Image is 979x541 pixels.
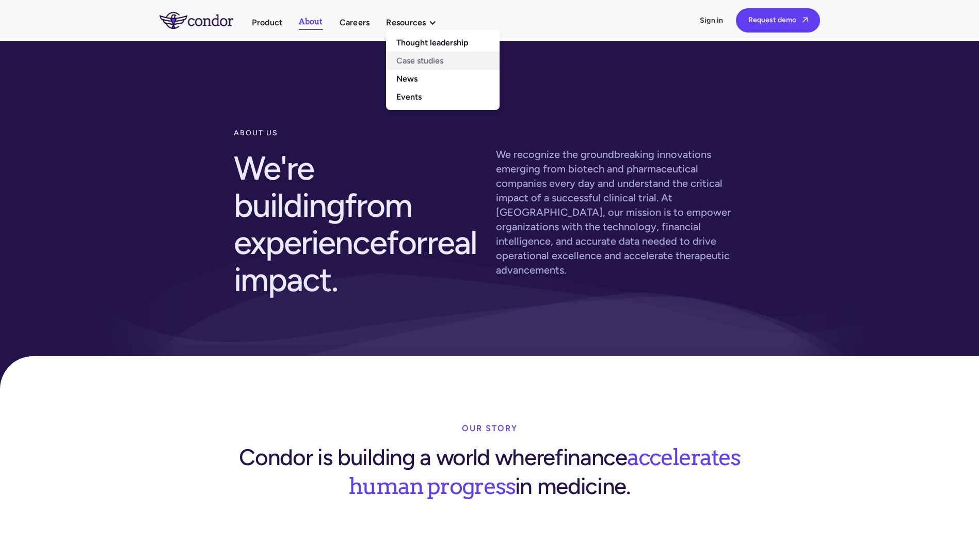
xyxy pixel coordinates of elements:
[386,88,500,106] a: Events
[700,15,724,26] a: Sign in
[736,8,820,33] a: Request demo
[234,185,412,262] span: from experience
[348,439,740,500] span: accelerates human progress
[386,29,500,110] nav: Resources
[496,147,746,277] p: We recognize the groundbreaking innovations emerging from biotech and pharmaceutical companies ev...
[462,418,518,439] div: our story
[234,222,477,299] span: real impact.
[252,15,283,29] a: Product
[386,15,426,29] div: Resources
[234,144,484,305] h2: We're building for
[803,17,808,23] span: 
[159,12,252,28] a: home
[386,70,500,88] a: News
[234,123,484,144] div: about us
[386,52,500,70] a: Case studies
[299,15,323,30] a: About
[386,15,446,29] div: Resources
[340,15,370,29] a: Careers
[234,439,746,501] div: Condor is building a world where in medicine.
[555,443,627,471] span: finance
[386,34,500,52] a: Thought leadership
